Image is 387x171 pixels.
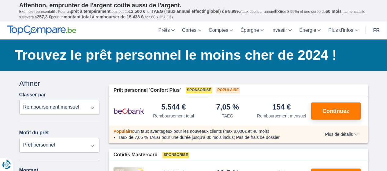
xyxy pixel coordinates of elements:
a: Investir [268,21,296,39]
span: fixe [275,9,282,14]
span: 12.500 € [129,9,146,14]
p: Attention, emprunter de l'argent coûte aussi de l'argent. [19,2,368,9]
div: Remboursement mensuel [257,113,306,119]
span: 257,3 € [37,14,51,19]
span: Un taux avantageux pour les nouveaux clients (max 8.000€ et 48 mois) [134,129,269,134]
li: Taux de 7,05 % TAEG pour une durée jusqu’à 30 mois inclus; Pas de frais de dossier [118,134,307,140]
div: : [109,128,312,134]
div: 7,05 % [216,103,239,112]
a: Plus d'infos [325,21,362,39]
span: montant total à rembourser de 15.438 € [64,14,143,19]
img: TopCompare [7,25,76,35]
a: Prêts [155,21,178,39]
span: Sponsorisé [162,152,189,158]
a: Cartes [178,21,205,39]
span: Populaire [113,129,133,134]
span: 60 mois [326,9,342,14]
button: Continuez [311,102,361,120]
span: Continuez [322,108,349,114]
div: Remboursement total [153,113,194,119]
a: fr [370,21,383,39]
div: 154 € [272,103,291,112]
label: Classer par [19,92,46,98]
button: Plus de détails [320,132,363,137]
a: Épargne [237,21,268,39]
span: Sponsorisé [186,87,212,93]
div: Affiner [19,78,100,89]
a: Comptes [205,21,237,39]
span: Prêt personnel 'Confort Plus' [113,87,181,94]
div: 5.544 € [161,103,186,112]
p: Exemple représentatif : Pour un tous but de , un (taux débiteur annuel de 8,99%) et une durée de ... [19,9,368,20]
img: pret personnel Beobank [113,103,144,119]
a: Énergie [296,21,325,39]
h1: Trouvez le prêt personnel le moins cher de 2024 ! [15,46,368,65]
div: TAEG [222,113,233,119]
span: prêt à tempérament [71,9,110,14]
span: Populaire [216,87,240,93]
span: TAEG (Taux annuel effectif global) de 8,99% [151,9,240,14]
span: Cofidis Mastercard [113,151,158,158]
label: Motif du prêt [19,130,49,136]
span: Plus de détails [325,132,358,136]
